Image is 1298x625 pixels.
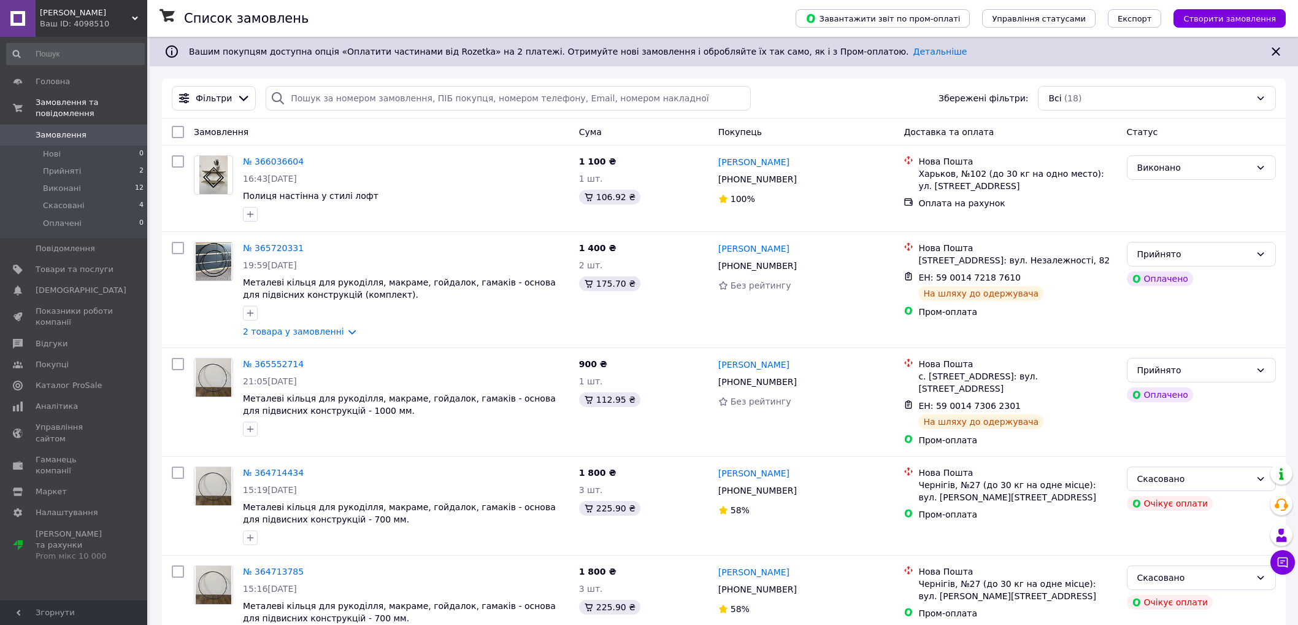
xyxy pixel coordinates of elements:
[243,260,297,270] span: 19:59[DATE]
[579,600,640,615] div: 225.90 ₴
[1137,247,1251,261] div: Прийнято
[1137,161,1251,174] div: Виконано
[36,486,67,497] span: Маркет
[36,264,113,275] span: Товари та послуги
[918,370,1116,395] div: с. [STREET_ADDRESS]: вул. [STREET_ADDRESS]
[196,566,231,604] img: Фото товару
[716,482,799,499] div: [PHONE_NUMBER]
[243,359,304,369] a: № 365552714
[43,200,85,211] span: Скасовані
[579,567,616,576] span: 1 800 ₴
[918,578,1116,602] div: Чернігів, №27 (до 30 кг на одне місце): вул. [PERSON_NAME][STREET_ADDRESS]
[1064,93,1082,103] span: (18)
[40,18,147,29] div: Ваш ID: 4098510
[796,9,970,28] button: Завантажити звіт по пром-оплаті
[139,149,144,160] span: 0
[716,373,799,390] div: [PHONE_NUMBER]
[718,359,789,371] a: [PERSON_NAME]
[243,174,297,184] span: 16:43[DATE]
[243,376,297,386] span: 21:05[DATE]
[36,338,67,349] span: Відгуки
[1183,14,1276,23] span: Створити замовлення
[1137,472,1251,486] div: Скасовано
[918,508,1116,521] div: Пром-оплата
[579,157,616,166] span: 1 100 ₴
[579,501,640,516] div: 225.90 ₴
[1270,550,1295,575] button: Чат з покупцем
[579,127,602,137] span: Cума
[135,183,144,194] span: 12
[36,76,70,87] span: Головна
[579,584,603,594] span: 3 шт.
[918,434,1116,446] div: Пром-оплата
[1048,92,1061,104] span: Всі
[36,551,113,562] div: Prom мікс 10 000
[1127,595,1213,610] div: Очікує оплати
[36,130,86,141] span: Замовлення
[718,127,762,137] span: Покупець
[716,171,799,188] div: [PHONE_NUMBER]
[918,254,1116,266] div: [STREET_ADDRESS]: вул. Незалежності, 82
[194,127,248,137] span: Замовлення
[243,394,556,416] a: Металеві кільця для рукоділля, макраме, гойдалок, гамаків - основа для підвисних конструкцій - 10...
[1137,571,1251,584] div: Скасовано
[731,505,750,515] span: 58%
[243,191,378,201] a: Полиця настінна у стилі лофт
[36,285,126,296] span: [DEMOGRAPHIC_DATA]
[918,358,1116,370] div: Нова Пошта
[266,86,751,111] input: Пошук за номером замовлення, ПІБ покупця, номером телефону, Email, номером накладної
[243,601,556,623] span: Металеві кільця для рукоділля, макраме, гойдалок, гамаків - основа для підвисних конструкцій - 70...
[731,194,755,204] span: 100%
[243,157,304,166] a: № 366036604
[243,502,556,524] a: Металеві кільця для рукоділля, макраме, гойдалок, гамаків - основа для підвисних конструкцій - 70...
[36,380,102,391] span: Каталог ProSale
[1173,9,1286,28] button: Створити замовлення
[184,11,309,26] h1: Список замовлень
[1118,14,1152,23] span: Експорт
[1127,496,1213,511] div: Очікує оплати
[243,567,304,576] a: № 364713785
[918,242,1116,254] div: Нова Пошта
[718,467,789,479] a: [PERSON_NAME]
[982,9,1096,28] button: Управління статусами
[918,273,1021,282] span: ЕН: 59 0014 7218 7610
[579,485,603,495] span: 3 шт.
[243,468,304,478] a: № 364714434
[731,397,791,406] span: Без рейтингу
[918,306,1116,318] div: Пром-оплата
[43,166,81,177] span: Прийняті
[731,604,750,614] span: 58%
[36,454,113,476] span: Гаманець компанії
[194,358,233,397] a: Фото товару
[43,183,81,194] span: Виконані
[196,243,231,281] img: Фото товару
[36,507,98,518] span: Налаштування
[918,607,1116,619] div: Пром-оплата
[139,218,144,229] span: 0
[199,156,228,194] img: Фото товару
[243,485,297,495] span: 15:19[DATE]
[716,581,799,598] div: [PHONE_NUMBER]
[918,479,1116,503] div: Чернігів, №27 (до 30 кг на одне місце): вул. [PERSON_NAME][STREET_ADDRESS]
[243,243,304,253] a: № 365720331
[194,155,233,195] a: Фото товару
[36,401,78,412] span: Аналітика
[718,243,789,255] a: [PERSON_NAME]
[196,359,231,397] img: Фото товару
[918,197,1116,209] div: Оплата на рахунок
[805,13,960,24] span: Завантажити звіт по пром-оплаті
[579,359,607,369] span: 900 ₴
[1127,271,1193,286] div: Оплачено
[1127,127,1158,137] span: Статус
[579,468,616,478] span: 1 800 ₴
[36,97,147,119] span: Замовлення та повідомлення
[36,529,113,562] span: [PERSON_NAME] та рахунки
[1127,387,1193,402] div: Оплачено
[918,155,1116,168] div: Нова Пошта
[918,401,1021,411] span: ЕН: 59 0014 7306 2301
[243,278,556,300] a: Металеві кільця для рукоділля, макраме, гойдалок, гамаків - основа для підвісних конструкцій (ком...
[243,327,344,336] a: 2 товара у замовленні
